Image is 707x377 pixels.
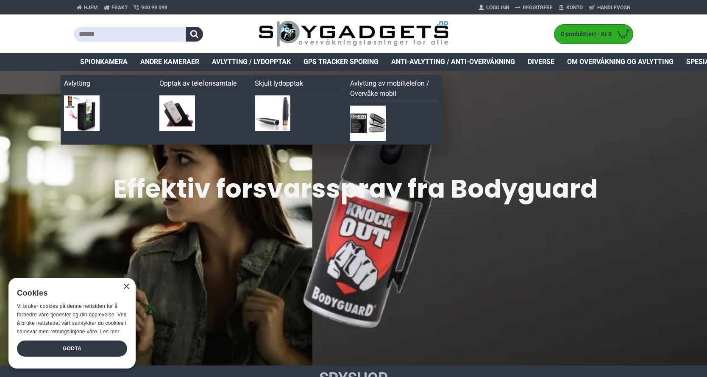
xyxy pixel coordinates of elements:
[141,4,167,11] span: 940 99 099
[486,4,509,11] span: Logg Inn
[561,53,680,71] a: Om overvåkning og avlytting
[17,303,127,334] span: Vi bruker cookies på denne nettsiden for å forbedre våre tjenester og din opplevelse. Ved å bruke...
[206,53,297,71] a: Avlytting / Lydopptak
[17,284,122,302] div: Cookies
[528,57,554,67] span: Diverse
[597,4,630,11] span: Handlevogn
[80,57,128,67] span: Spionkamera
[476,1,512,14] a: Logg Inn
[64,95,100,131] img: Avlytting
[391,57,515,67] span: Anti-avlytting / Anti-overvåkning
[303,57,379,67] span: GPS Tracker Sporing
[111,4,128,11] span: Frakt
[123,284,129,290] div: Close
[297,53,385,71] a: GPS Tracker Sporing
[134,53,206,71] a: Andre kameraer
[567,57,674,67] span: Om overvåkning og avlytting
[554,30,614,39] span: 0 produkt(er) - Kr 0
[140,57,199,67] span: Andre kameraer
[64,78,153,91] a: Avlytting
[259,20,449,48] img: SpyGadgets.no
[84,4,98,11] span: Hjem
[255,78,343,91] a: Skjult lydopptak
[212,57,291,67] span: Avlytting / Lydopptak
[385,53,521,71] a: Anti-avlytting / Anti-overvåkning
[556,1,586,14] a: Konto
[100,329,119,335] a: Les mer, opens a new window
[554,25,633,44] a: 0 produkt(er) - Kr 0
[74,53,134,71] a: Spionkamera
[523,4,553,11] span: Registrere
[566,4,583,11] span: Konto
[17,341,127,357] div: Godta
[350,106,386,141] img: Avlytting av mobiltelefon / Overvåke mobil
[512,1,556,14] a: Registrere
[521,53,561,71] a: Diverse
[586,1,633,14] a: Handlevogn
[255,95,290,131] img: Skjult lydopptak
[350,78,439,101] a: Avlytting av mobiltelefon / Overvåke mobil
[159,78,248,91] a: Opptak av telefonsamtale
[159,95,195,131] img: Opptak av telefonsamtale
